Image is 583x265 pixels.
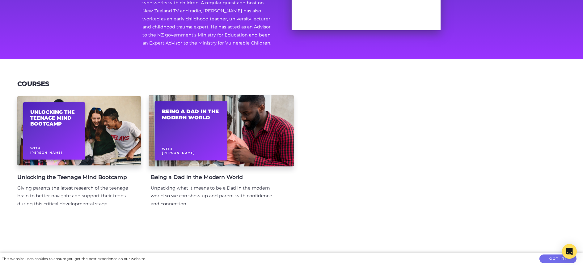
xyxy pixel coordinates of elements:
[162,109,220,121] h2: Being a Dad in the Modern World
[17,173,131,182] h4: Unlocking the Teenage Mind Bootcamp
[162,152,195,155] span: [PERSON_NAME]
[151,173,282,182] h4: Being a Dad in the Modern World
[162,147,173,151] span: With
[30,109,78,127] h2: Unlocking the Teenage Mind Bootcamp
[30,147,41,150] span: With
[17,96,141,242] a: Unlocking the Teenage Mind Bootcamp With[PERSON_NAME] Unlocking the Teenage Mind Bootcamp Giving ...
[539,254,577,263] button: Got it!
[17,80,49,88] h3: Courses
[17,184,131,208] div: Giving parents the latest research of the teenage brain to better navigate and support their teen...
[562,244,577,259] div: Open Intercom Messenger
[151,184,282,208] div: Unpacking what it means to be a Dad in the modern world so we can show up and parent with confide...
[30,151,62,154] span: [PERSON_NAME]
[2,256,146,262] div: This website uses cookies to ensure you get the best experience on our website.
[151,96,292,242] a: Being a Dad in the Modern World With[PERSON_NAME] Being a Dad in the Modern World Unpacking what ...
